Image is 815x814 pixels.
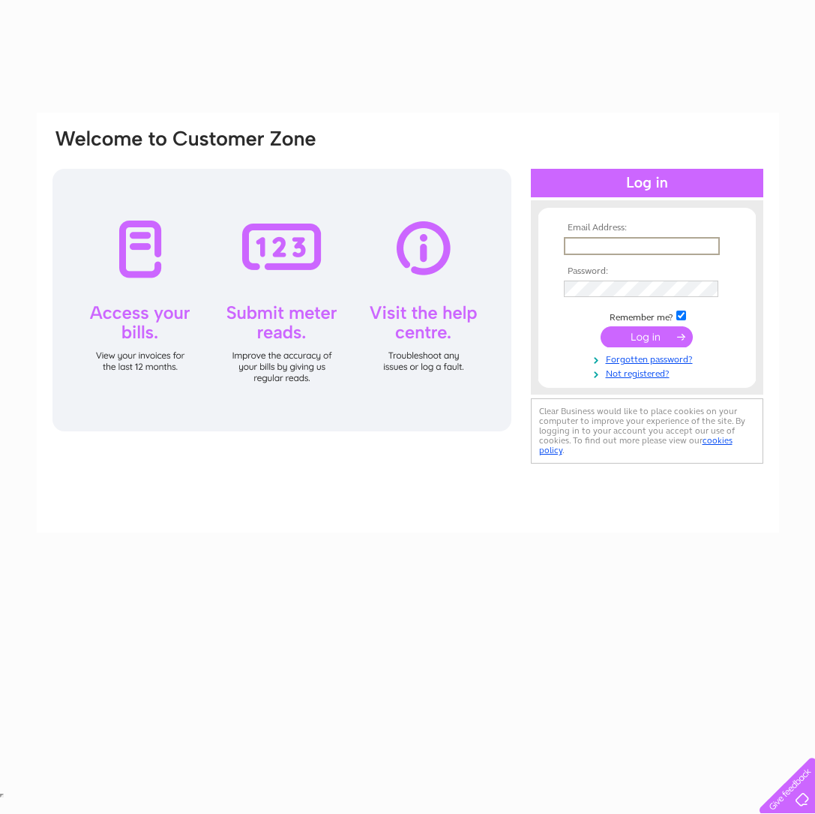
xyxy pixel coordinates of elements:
th: Password: [560,266,734,277]
div: Clear Business would like to place cookies on your computer to improve your experience of the sit... [531,398,763,464]
a: cookies policy [539,435,733,455]
input: Submit [601,326,693,347]
a: Forgotten password? [564,351,734,365]
td: Remember me? [560,308,734,323]
th: Email Address: [560,223,734,233]
a: Not registered? [564,365,734,380]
